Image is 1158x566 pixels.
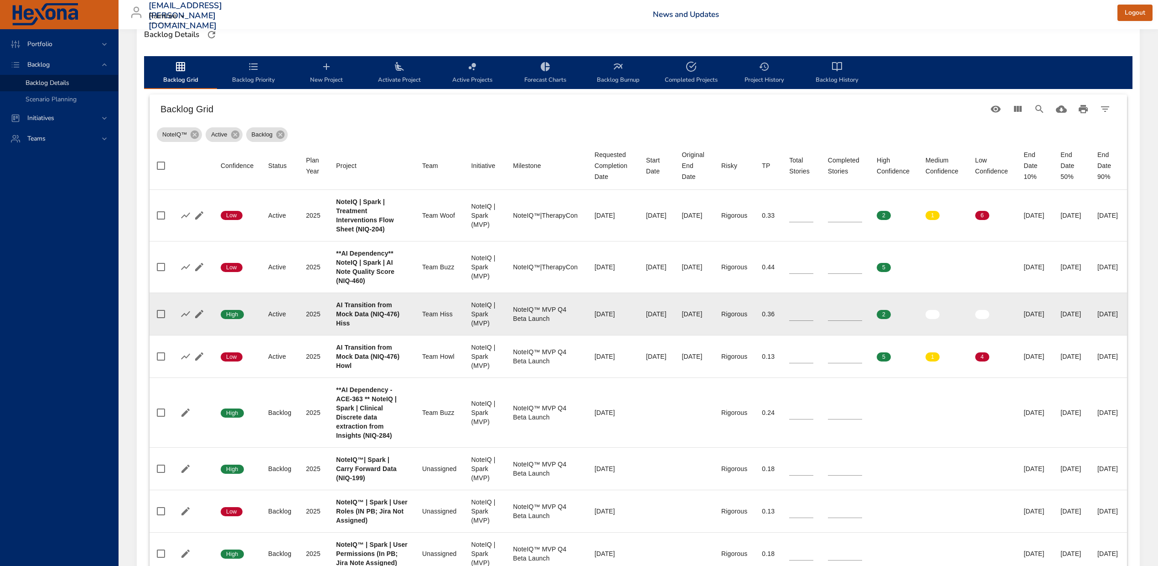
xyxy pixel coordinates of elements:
[336,456,397,482] b: NoteIQ™| Spark | Carry Forward Data (NIQ-199)
[471,343,499,370] div: NoteIQ | Spark (MVP)
[646,155,667,177] div: Sort
[306,262,321,272] div: 2025
[1097,507,1120,516] div: [DATE]
[587,61,649,85] span: Backlog Burnup
[1097,309,1120,319] div: [DATE]
[336,250,394,284] b: **AI Dependency** NoteIQ | Spark | AI Note Quality Score (NIQ-460)
[806,61,868,85] span: Backlog History
[877,263,891,272] span: 5
[268,160,291,171] span: Status
[762,262,775,272] div: 0.44
[682,149,707,182] div: Original End Date
[336,386,397,439] b: **AI Dependency - ACE-363 ** NoteIQ | Spark | Clinical Discrete data extraction from Insights (NI...
[192,307,206,321] button: Edit Project Details
[721,408,747,417] div: Rigorous
[653,9,719,20] a: News and Updates
[925,353,940,361] span: 1
[925,155,961,177] div: Sort
[471,160,496,171] div: Initiative
[513,160,541,171] div: Milestone
[1060,507,1083,516] div: [DATE]
[721,160,737,171] div: Sort
[513,160,541,171] div: Sort
[1024,464,1046,473] div: [DATE]
[513,502,580,520] div: NoteIQ™ MVP Q4 Beta Launch
[975,263,989,272] span: 0
[646,211,667,220] div: [DATE]
[513,545,580,563] div: NoteIQ™ MVP Q4 Beta Launch
[595,149,631,182] div: Sort
[646,309,667,319] div: [DATE]
[762,507,775,516] div: 0.13
[306,507,321,516] div: 2025
[877,155,911,177] div: Sort
[268,464,291,473] div: Backlog
[306,464,321,473] div: 2025
[1072,98,1094,120] button: Print
[975,155,1009,177] span: Low Confidence
[925,263,940,272] span: 0
[471,160,496,171] div: Sort
[192,209,206,222] button: Edit Project Details
[1097,352,1120,361] div: [DATE]
[222,61,284,85] span: Backlog Priority
[471,399,499,426] div: NoteIQ | Spark (MVP)
[20,134,53,143] span: Teams
[1097,149,1120,182] div: End Date 90%
[422,262,456,272] div: Team Buzz
[205,28,218,42] button: Refresh Page
[877,155,911,177] div: High Confidence
[26,79,69,87] span: Backlog Details
[721,352,747,361] div: Rigorous
[762,211,775,220] div: 0.33
[975,310,989,319] span: 0
[471,160,499,171] span: Initiative
[513,460,580,478] div: NoteIQ™ MVP Q4 Beta Launch
[20,60,57,69] span: Backlog
[1060,464,1083,473] div: [DATE]
[179,260,192,274] button: Show Burnup
[595,464,631,473] div: [DATE]
[471,253,499,281] div: NoteIQ | Spark (MVP)
[877,310,891,319] span: 2
[306,155,321,177] div: Plan Year
[1117,5,1153,21] button: Logout
[682,262,707,272] div: [DATE]
[646,155,667,177] span: Start Date
[925,155,961,177] div: Medium Confidence
[828,155,862,177] div: Completed Stories
[1060,149,1083,182] div: End Date 50%
[975,353,989,361] span: 4
[336,160,408,171] span: Project
[595,149,631,182] span: Requested Completion Date
[368,61,430,85] span: Activate Project
[471,455,499,482] div: NoteIQ | Spark (MVP)
[246,127,288,142] div: Backlog
[306,549,321,558] div: 2025
[975,211,989,220] span: 6
[422,507,456,516] div: Unassigned
[721,309,747,319] div: Rigorous
[1024,549,1046,558] div: [DATE]
[306,352,321,361] div: 2025
[682,211,707,220] div: [DATE]
[206,127,242,142] div: Active
[268,549,291,558] div: Backlog
[595,408,631,417] div: [DATE]
[150,61,212,85] span: Backlog Grid
[11,3,79,26] img: Hexona
[422,352,456,361] div: Team Howl
[762,160,775,171] span: TP
[1029,98,1050,120] button: Search
[721,160,747,171] span: Risky
[595,211,631,220] div: [DATE]
[1060,352,1083,361] div: [DATE]
[660,61,722,85] span: Completed Projects
[1060,309,1083,319] div: [DATE]
[1097,262,1120,272] div: [DATE]
[1097,549,1120,558] div: [DATE]
[925,310,940,319] span: 0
